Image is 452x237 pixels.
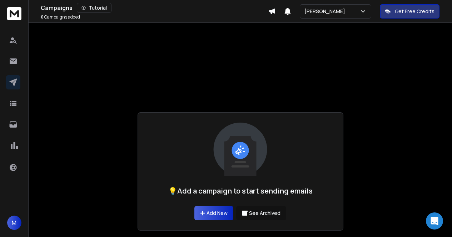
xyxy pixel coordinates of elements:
p: Campaigns added [41,14,80,20]
button: M [7,216,21,230]
div: Campaigns [41,3,268,13]
span: 0 [41,14,44,20]
p: Get Free Credits [395,8,434,15]
button: Tutorial [77,3,111,13]
div: Open Intercom Messenger [426,212,443,230]
button: Get Free Credits [380,4,439,19]
p: [PERSON_NAME] [304,8,348,15]
a: Add New [194,206,233,220]
h1: 💡Add a campaign to start sending emails [168,186,313,196]
button: See Archived [236,206,286,220]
